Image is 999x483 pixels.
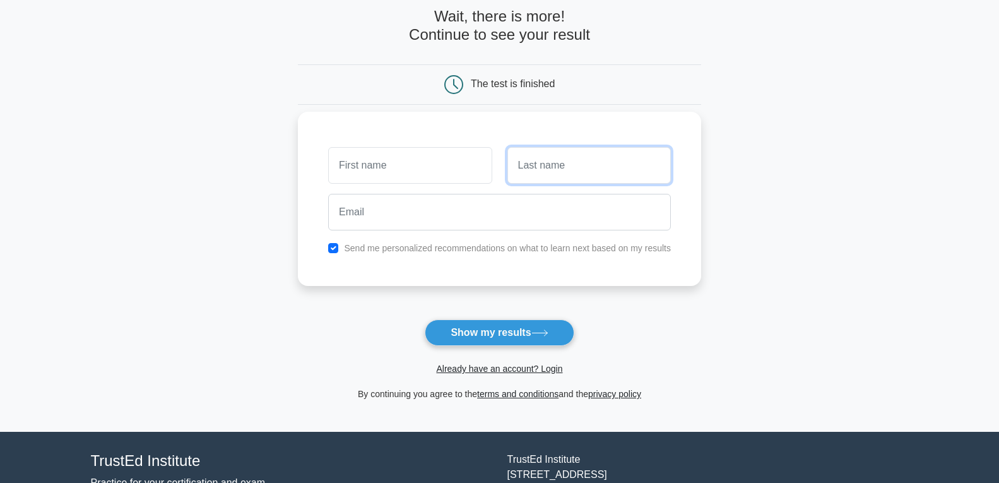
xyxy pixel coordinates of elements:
[507,147,671,184] input: Last name
[436,364,562,374] a: Already have an account? Login
[91,452,492,470] h4: TrustEd Institute
[298,8,701,44] h4: Wait, there is more! Continue to see your result
[328,147,492,184] input: First name
[477,389,559,399] a: terms and conditions
[290,386,709,402] div: By continuing you agree to the and the
[328,194,671,230] input: Email
[471,78,555,89] div: The test is finished
[425,319,574,346] button: Show my results
[588,389,641,399] a: privacy policy
[344,243,671,253] label: Send me personalized recommendations on what to learn next based on my results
